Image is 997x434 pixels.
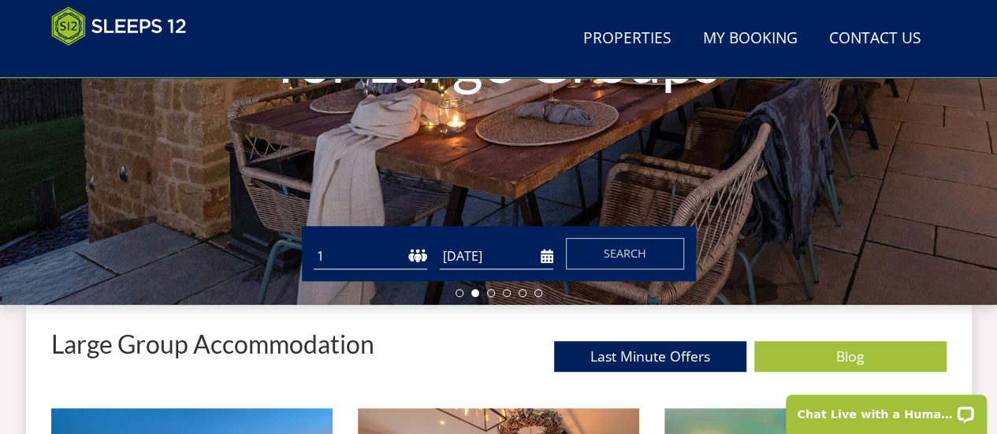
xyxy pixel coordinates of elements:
a: Last Minute Offers [554,341,746,372]
button: Search [566,238,684,269]
a: My Booking [697,21,804,57]
span: Search [604,246,646,261]
img: Sleeps 12 [51,6,187,46]
a: Properties [577,21,678,57]
a: Contact Us [823,21,928,57]
iframe: Customer reviews powered by Trustpilot [43,55,209,69]
input: Arrival Date [440,243,553,269]
p: Large Group Accommodation [51,330,374,358]
a: Blog [754,341,947,372]
iframe: LiveChat chat widget [776,384,997,434]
